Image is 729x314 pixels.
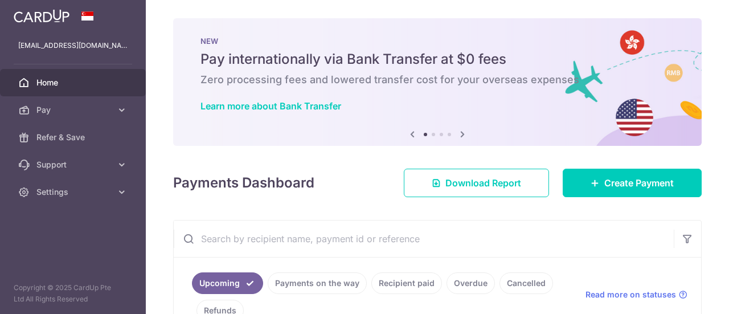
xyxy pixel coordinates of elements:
[447,272,495,294] a: Overdue
[36,77,112,88] span: Home
[173,173,314,193] h4: Payments Dashboard
[192,272,263,294] a: Upcoming
[200,36,674,46] p: NEW
[14,9,69,23] img: CardUp
[200,50,674,68] h5: Pay internationally via Bank Transfer at $0 fees
[36,159,112,170] span: Support
[18,40,128,51] p: [EMAIL_ADDRESS][DOMAIN_NAME]
[563,169,702,197] a: Create Payment
[173,18,702,146] img: Bank transfer banner
[404,169,549,197] a: Download Report
[499,272,553,294] a: Cancelled
[36,186,112,198] span: Settings
[604,176,674,190] span: Create Payment
[585,289,676,300] span: Read more on statuses
[200,100,341,112] a: Learn more about Bank Transfer
[36,104,112,116] span: Pay
[445,176,521,190] span: Download Report
[585,289,687,300] a: Read more on statuses
[200,73,674,87] h6: Zero processing fees and lowered transfer cost for your overseas expenses
[174,221,674,257] input: Search by recipient name, payment id or reference
[371,272,442,294] a: Recipient paid
[36,132,112,143] span: Refer & Save
[268,272,367,294] a: Payments on the way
